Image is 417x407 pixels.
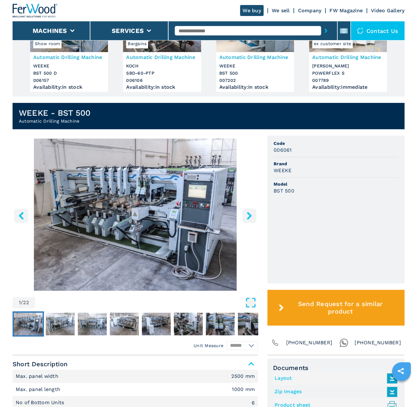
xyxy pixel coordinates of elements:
a: sharethis [393,363,409,379]
span: ex customer site [312,39,353,48]
span: / [21,300,23,305]
img: 57d2ceaa628519acaf495e30882e81d1 [238,313,267,335]
button: right-button [242,209,256,223]
span: Bargains [126,39,148,48]
h3: WEEKE BST 500 007202 [219,62,291,84]
div: Availability : immediate [312,86,384,89]
img: 5dc6587c37a793ad363c4103ce650d9b [46,313,75,335]
button: left-button [14,209,28,223]
img: 44dbd02df75311fab07301525ba665d6 [206,313,235,335]
p: Max. panel length [16,386,62,393]
button: Open Fullscreen [37,297,256,308]
button: Services [112,27,144,34]
button: Go to Slide 2 [45,311,76,336]
span: Code [274,140,398,146]
div: Availability : in stock [126,86,198,89]
span: 22 [23,300,29,305]
iframe: Chat [390,379,412,402]
h1: WEEKE - BST 500 [19,108,91,118]
button: submit-button [321,24,331,38]
div: Contact us [351,21,405,40]
div: Go to Slide 1 [13,139,258,291]
img: Ferwood [13,4,58,18]
a: Automatic Drilling Machine WEEKE BST 500Automatic Drilling MachineWEEKEBST 500007202Availability:... [216,5,294,92]
span: Send Request for a similar product [286,300,394,315]
h3: BST 500 [274,187,294,194]
h3: WEEKE BST 500 D 006157 [33,62,105,84]
a: Layout [275,373,394,383]
img: Whatsapp [339,338,348,347]
a: Zip Images [275,387,394,397]
a: We sell [272,8,290,13]
img: be5dfbb1e1b06d97d710a11ee97235f4 [174,313,203,335]
em: 6 [252,400,255,405]
img: Automatic Drilling Machine WEEKE BST 500 [13,139,258,291]
h3: 006061 [274,146,292,154]
img: 9e9f4c1679516617a0533ef8881fc79a [110,313,139,335]
a: Company [298,8,321,13]
img: Contact us [357,28,363,34]
img: Phone [271,338,280,347]
a: We buy [240,5,264,16]
p: Max. panel width [16,373,60,380]
span: Brand [274,161,398,167]
a: Automatic Drilling Machine KOCH SBD-60-PTPBargains006106Automatic Drilling MachineKOCHSBD-60-PTP0... [123,5,201,92]
h3: Automatic Drilling Machine [312,54,384,61]
h3: WEEKE [274,167,291,174]
div: Availability : in stock [33,86,105,89]
button: Machines [33,27,67,34]
div: Availability : in stock [219,86,291,89]
h3: [PERSON_NAME] POWERFLEX S 007789 [312,62,384,84]
a: FW Magazine [329,8,363,13]
a: Video Gallery [371,8,404,13]
nav: Thumbnail Navigation [13,311,258,336]
h3: Automatic Drilling Machine [33,54,105,61]
a: Automatic Drilling Machine MORBIDELLI POWERFLEX Sex customer site007789Automatic Drilling Machine... [309,5,387,92]
button: Send Request for a similar product [267,290,404,325]
h3: Automatic Drilling Machine [126,54,198,61]
img: 43d2a0a38738f18b06ea56a2dc78414c [142,313,171,335]
span: 1 [19,300,21,305]
p: No of Bottom Units [16,399,66,406]
span: Documents [273,364,399,372]
button: Go to Slide 8 [237,311,268,336]
em: Unit Measure [194,342,223,349]
h2: Automatic Drilling Machine [19,118,91,124]
em: 2500 mm [231,374,255,379]
span: Show room [33,39,61,48]
button: Go to Slide 3 [77,311,108,336]
span: Short Description [13,358,258,370]
button: Go to Slide 4 [109,311,140,336]
img: eefbfc72b2d6a845695d927f7c5be1d5 [14,313,43,335]
button: Go to Slide 1 [13,311,44,336]
h3: KOCH SBD-60-PTP 006106 [126,62,198,84]
img: d287289857ca724a170425cc1aa1b179 [78,313,107,335]
button: Go to Slide 5 [141,311,172,336]
a: Automatic Drilling Machine WEEKE BST 500 DShow room006157Automatic Drilling MachineWEEKEBST 500 D... [30,5,108,92]
button: Go to Slide 7 [205,311,236,336]
span: [PHONE_NUMBER] [286,338,332,347]
em: 1000 mm [232,387,255,392]
h3: Automatic Drilling Machine [219,54,291,61]
span: Model [274,181,398,187]
span: [PHONE_NUMBER] [355,338,401,347]
button: Go to Slide 6 [173,311,204,336]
